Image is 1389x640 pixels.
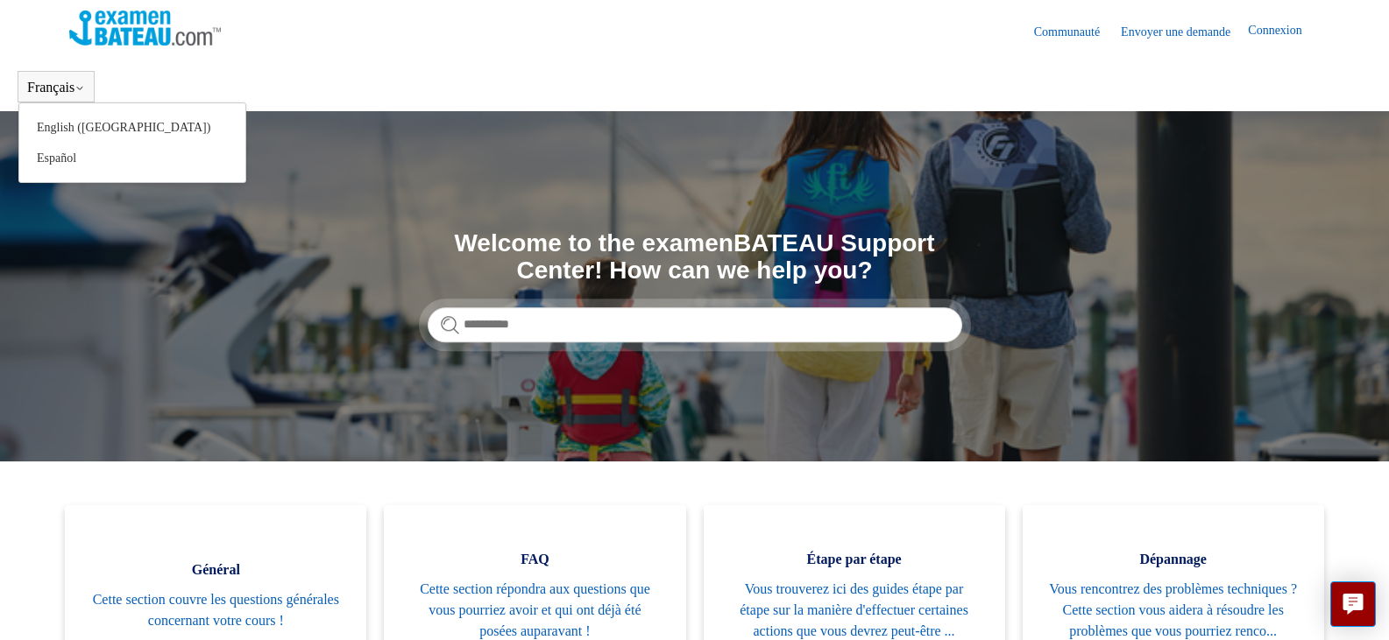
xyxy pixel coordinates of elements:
button: Français [27,80,85,95]
h1: Welcome to the examenBATEAU Support Center! How can we help you? [428,230,962,285]
span: Cette section couvre les questions générales concernant votre cours ! [91,589,340,631]
span: FAQ [410,549,659,570]
img: Page d’accueil du Centre d’aide Examen Bateau [69,11,221,46]
input: Rechercher [428,307,962,342]
button: Live chat [1330,581,1376,627]
span: Étape par étape [730,549,979,570]
a: Envoyer une demande [1121,23,1248,41]
a: Español [19,143,245,173]
a: Connexion [1248,21,1319,42]
a: Communauté [1034,23,1117,41]
span: Dépannage [1049,549,1298,570]
a: English ([GEOGRAPHIC_DATA]) [19,112,245,143]
span: Général [91,559,340,580]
